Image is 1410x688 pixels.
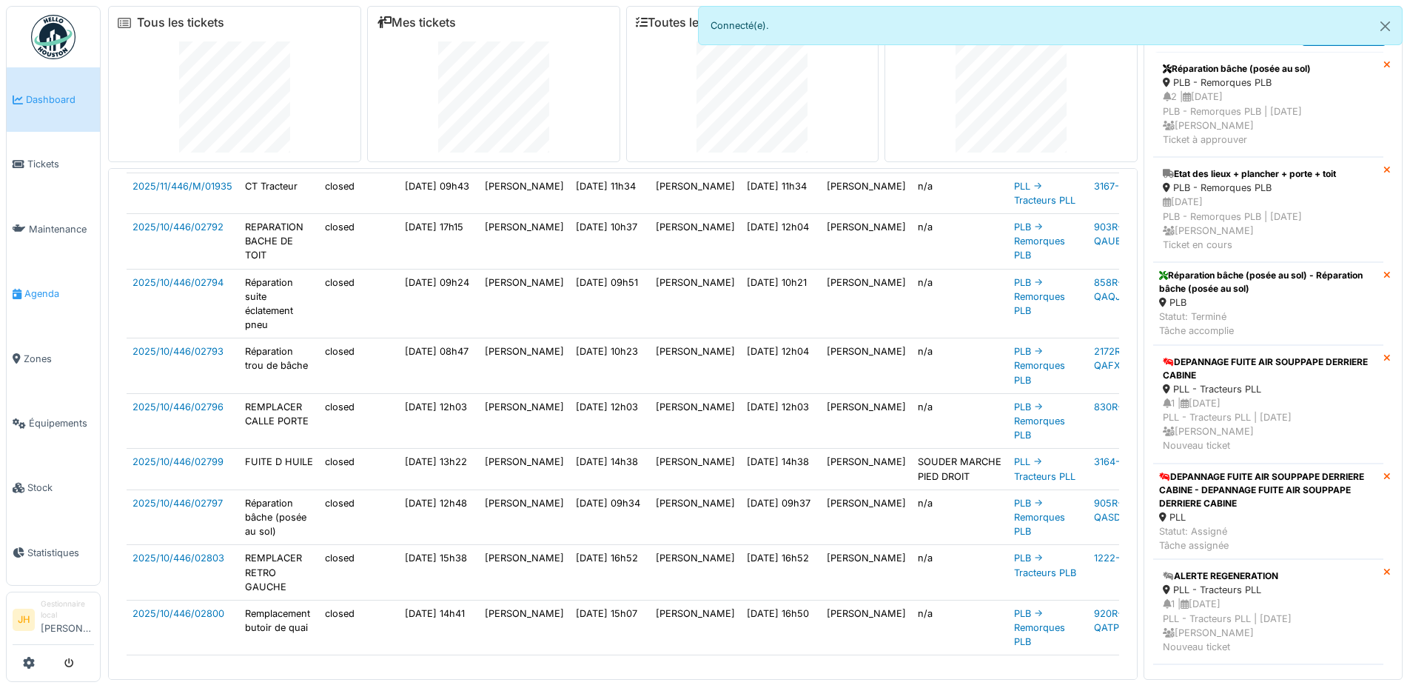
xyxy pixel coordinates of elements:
div: 1 | [DATE] PLL - Tracteurs PLL | [DATE] [PERSON_NAME] Nouveau ticket [1163,396,1374,453]
a: 3167-QL5069 [1094,181,1155,192]
a: PLL -> Tracteurs PLL [1014,181,1075,206]
td: [PERSON_NAME] [821,393,912,449]
a: 2025/10/446/02794 [132,277,224,288]
div: 2 | [DATE] PLB - Remorques PLB | [DATE] [PERSON_NAME] Ticket à approuver [1163,90,1374,147]
td: [PERSON_NAME] [650,173,741,213]
td: [PERSON_NAME] [821,213,912,269]
td: [DATE] 09h34 [570,490,650,545]
a: PLB -> Remorques PLB [1014,608,1065,647]
img: Badge_color-CXgf-gQk.svg [31,15,75,59]
a: 920R-QATP572 [1094,608,1136,633]
td: closed [319,338,399,394]
a: 2025/10/446/02796 [132,401,224,413]
td: [PERSON_NAME] [821,600,912,655]
td: [PERSON_NAME] [650,490,741,545]
span: Stock [27,481,94,495]
span: Dashboard [26,93,94,107]
div: Connecté(e). [698,6,1403,45]
a: 2025/10/446/02799 [132,456,224,467]
td: [DATE] 12h03 [399,393,479,449]
td: [DATE] 12h48 [399,490,479,545]
td: [DATE] 12h04 [741,213,821,269]
td: REMPLACER CALLE PORTE [239,393,319,449]
td: [DATE] 10h23 [570,338,650,394]
td: [DATE] 12h03 [741,393,821,449]
a: Statistiques [7,521,100,585]
a: Réparation bâche (posée au sol) - Réparation bâche (posée au sol) PLB Statut: TerminéTâche accomplie [1153,262,1383,345]
td: closed [319,490,399,545]
div: PLB - Remorques PLB [1163,76,1374,90]
td: n/a [912,213,1008,269]
td: [PERSON_NAME] [479,600,570,655]
td: [DATE] 16h52 [570,545,650,601]
td: Réparation suite éclatement pneu [239,269,319,338]
a: 3164-QL5067 [1094,456,1155,467]
a: PLB -> Remorques PLB [1014,498,1065,537]
td: closed [319,269,399,338]
td: [DATE] 17h15 [399,213,479,269]
td: n/a [912,173,1008,213]
a: 2025/10/446/02800 [132,608,224,619]
td: [DATE] 08h47 [399,338,479,394]
td: closed [319,449,399,490]
td: [PERSON_NAME] [479,545,570,601]
td: [PERSON_NAME] [650,600,741,655]
a: Tickets [7,132,100,196]
td: n/a [912,600,1008,655]
td: [PERSON_NAME] [479,393,570,449]
td: CT Tracteur [239,173,319,213]
td: [DATE] 09h51 [570,269,650,338]
td: [PERSON_NAME] [479,173,570,213]
td: n/a [912,393,1008,449]
td: Réparation bâche (posée au sol) [239,490,319,545]
a: Réparation bâche (posée au sol) PLB - Remorques PLB 2 |[DATE]PLB - Remorques PLB | [DATE] [PERSON... [1153,52,1383,157]
td: [DATE] 14h38 [741,449,821,490]
a: 2025/10/446/02793 [132,346,224,357]
a: Etat des lieux + plancher + porte + toit PLB - Remorques PLB [DATE]PLB - Remorques PLB | [DATE] [... [1153,157,1383,262]
td: [PERSON_NAME] [821,173,912,213]
a: PLB -> Remorques PLB [1014,277,1065,316]
td: [DATE] 14h38 [570,449,650,490]
td: [DATE] 11h34 [741,173,821,213]
a: DEPANNAGE FUITE AIR SOUPPAPE DERRIERE CABINE PLL - Tracteurs PLL 1 |[DATE]PLL - Tracteurs PLL | [... [1153,345,1383,464]
a: PLB -> Tracteurs PLB [1014,552,1076,578]
div: Réparation bâche (posée au sol) [1163,62,1374,76]
div: DEPANNAGE FUITE AIR SOUPPAPE DERRIERE CABINE - DEPANNAGE FUITE AIR SOUPPAPE DERRIERE CABINE [1159,470,1377,510]
td: [PERSON_NAME] [650,449,741,490]
div: DEPANNAGE FUITE AIR SOUPPAPE DERRIERE CABINE [1163,355,1374,382]
td: [DATE] 12h03 [570,393,650,449]
span: Maintenance [29,222,94,236]
td: n/a [912,545,1008,601]
td: closed [319,393,399,449]
td: [PERSON_NAME] [821,545,912,601]
a: PLB -> Remorques PLB [1014,401,1065,441]
td: [DATE] 12h04 [741,338,821,394]
span: Zones [24,352,94,366]
div: PLB - Remorques PLB [1163,181,1374,195]
div: 1 | [DATE] PLL - Tracteurs PLL | [DATE] [PERSON_NAME] Nouveau ticket [1163,597,1374,654]
span: Équipements [29,416,94,430]
td: FUITE D HUILE [239,449,319,490]
td: [PERSON_NAME] [479,269,570,338]
td: [DATE] 15h07 [570,600,650,655]
a: Mes tickets [377,16,456,30]
td: closed [319,173,399,213]
td: [PERSON_NAME] [821,269,912,338]
td: [DATE] 16h50 [741,600,821,655]
a: Stock [7,455,100,520]
li: JH [13,609,35,631]
td: [DATE] 11h34 [570,173,650,213]
td: [PERSON_NAME] [479,449,570,490]
div: PLL - Tracteurs PLL [1163,382,1374,396]
a: PLL -> Tracteurs PLL [1014,456,1075,481]
a: 2172R-QAFX961 [1094,346,1136,371]
td: [PERSON_NAME] [650,269,741,338]
td: REPARATION BACHE DE TOIT [239,213,319,269]
td: n/a [912,338,1008,394]
div: PLL [1159,510,1377,524]
div: PLB [1159,295,1377,310]
div: Réparation bâche (posée au sol) - Réparation bâche (posée au sol) [1159,269,1377,295]
div: [DATE] PLB - Remorques PLB | [DATE] [PERSON_NAME] Ticket en cours [1163,195,1374,252]
a: 1222-2FCH106 [1094,552,1161,564]
div: Statut: Assigné Tâche assignée [1159,524,1377,552]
